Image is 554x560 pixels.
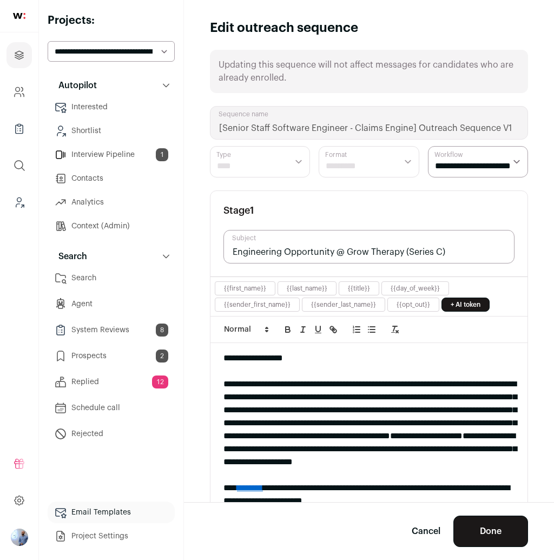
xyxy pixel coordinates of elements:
[52,79,97,92] p: Autopilot
[11,529,28,546] img: 97332-medium_jpg
[48,168,175,189] a: Contacts
[441,298,490,312] a: + AI token
[52,250,87,263] p: Search
[156,350,168,363] span: 2
[13,13,25,19] img: wellfound-shorthand-0d5821cbd27db2630d0214b213865d53afaa358527fdda9d0ea32b1df1b89c2c.svg
[412,525,440,538] a: Cancel
[48,319,175,341] a: System Reviews8
[6,42,32,68] a: Projects
[48,192,175,213] a: Analytics
[391,284,440,293] button: {{day_of_week}}
[156,148,168,161] span: 1
[224,300,291,309] button: {{sender_first_name}}
[6,116,32,142] a: Company Lists
[224,284,266,293] button: {{first_name}}
[223,230,515,263] input: Subject
[48,502,175,523] a: Email Templates
[287,284,327,293] button: {{last_name}}
[156,324,168,337] span: 8
[11,529,28,546] button: Open dropdown
[223,204,254,217] h3: Stage
[210,50,528,93] div: Updating this sequence will not affect messages for candidates who are already enrolled.
[210,19,358,37] h1: Edit outreach sequence
[6,79,32,105] a: Company and ATS Settings
[48,215,175,237] a: Context (Admin)
[48,371,175,393] a: Replied12
[48,120,175,142] a: Shortlist
[48,13,175,28] h2: Projects:
[453,516,528,547] button: Done
[48,144,175,166] a: Interview Pipeline1
[250,206,254,215] span: 1
[48,293,175,315] a: Agent
[48,246,175,267] button: Search
[48,423,175,445] a: Rejected
[48,96,175,118] a: Interested
[48,525,175,547] a: Project Settings
[48,345,175,367] a: Prospects2
[210,106,528,140] input: Sequence name
[48,267,175,289] a: Search
[348,284,370,293] button: {{title}}
[152,375,168,388] span: 12
[311,300,376,309] button: {{sender_last_name}}
[397,300,430,309] button: {{opt_out}}
[48,75,175,96] button: Autopilot
[48,397,175,419] a: Schedule call
[6,189,32,215] a: Leads (Backoffice)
